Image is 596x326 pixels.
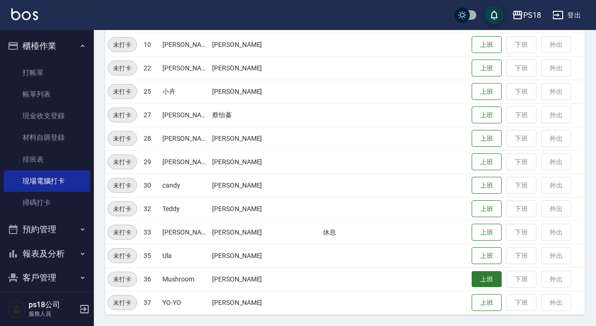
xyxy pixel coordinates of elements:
[160,150,210,174] td: [PERSON_NAME]
[141,197,160,220] td: 32
[108,157,137,167] span: 未打卡
[108,251,137,261] span: 未打卡
[160,291,210,314] td: YO-YO
[4,105,90,127] a: 現金收支登錄
[141,80,160,103] td: 25
[160,244,210,267] td: Ula
[108,298,137,308] span: 未打卡
[210,291,321,314] td: [PERSON_NAME]
[160,80,210,103] td: 小卉
[141,220,160,244] td: 33
[108,40,137,50] span: 未打卡
[210,197,321,220] td: [PERSON_NAME]
[508,6,545,25] button: PS18
[472,36,502,53] button: 上班
[472,271,502,288] button: 上班
[141,33,160,56] td: 10
[29,300,76,310] h5: ps18公司
[141,244,160,267] td: 35
[141,267,160,291] td: 36
[108,110,137,120] span: 未打卡
[472,200,502,218] button: 上班
[4,170,90,192] a: 現場電腦打卡
[160,103,210,127] td: [PERSON_NAME]
[472,60,502,77] button: 上班
[210,174,321,197] td: [PERSON_NAME]
[4,265,90,290] button: 客戶管理
[141,150,160,174] td: 29
[210,127,321,150] td: [PERSON_NAME]
[108,204,137,214] span: 未打卡
[160,174,210,197] td: candy
[160,56,210,80] td: [PERSON_NAME]
[4,242,90,266] button: 報表及分析
[472,106,502,124] button: 上班
[108,181,137,190] span: 未打卡
[141,127,160,150] td: 28
[210,80,321,103] td: [PERSON_NAME]
[108,87,137,97] span: 未打卡
[472,247,502,265] button: 上班
[210,56,321,80] td: [PERSON_NAME]
[472,224,502,241] button: 上班
[472,130,502,147] button: 上班
[321,220,370,244] td: 休息
[210,267,321,291] td: [PERSON_NAME]
[108,227,137,237] span: 未打卡
[160,220,210,244] td: [PERSON_NAME]
[160,33,210,56] td: [PERSON_NAME]
[549,7,585,24] button: 登出
[4,192,90,213] a: 掃碼打卡
[4,83,90,105] a: 帳單列表
[141,174,160,197] td: 30
[108,274,137,284] span: 未打卡
[210,150,321,174] td: [PERSON_NAME]
[4,290,90,314] button: 員工及薪資
[141,56,160,80] td: 22
[11,8,38,20] img: Logo
[29,310,76,318] p: 服務人員
[141,291,160,314] td: 37
[472,294,502,311] button: 上班
[8,300,26,318] img: Person
[210,220,321,244] td: [PERSON_NAME]
[210,244,321,267] td: [PERSON_NAME]
[4,127,90,148] a: 材料自購登錄
[4,217,90,242] button: 預約管理
[160,267,210,291] td: Mushroom
[210,103,321,127] td: 蔡怡蓁
[472,153,502,171] button: 上班
[4,62,90,83] a: 打帳單
[472,83,502,100] button: 上班
[108,134,137,144] span: 未打卡
[485,6,504,24] button: save
[210,33,321,56] td: [PERSON_NAME]
[523,9,541,21] div: PS18
[141,103,160,127] td: 27
[4,34,90,58] button: 櫃檯作業
[472,177,502,194] button: 上班
[160,127,210,150] td: [PERSON_NAME]
[160,197,210,220] td: Teddy
[4,149,90,170] a: 排班表
[108,63,137,73] span: 未打卡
